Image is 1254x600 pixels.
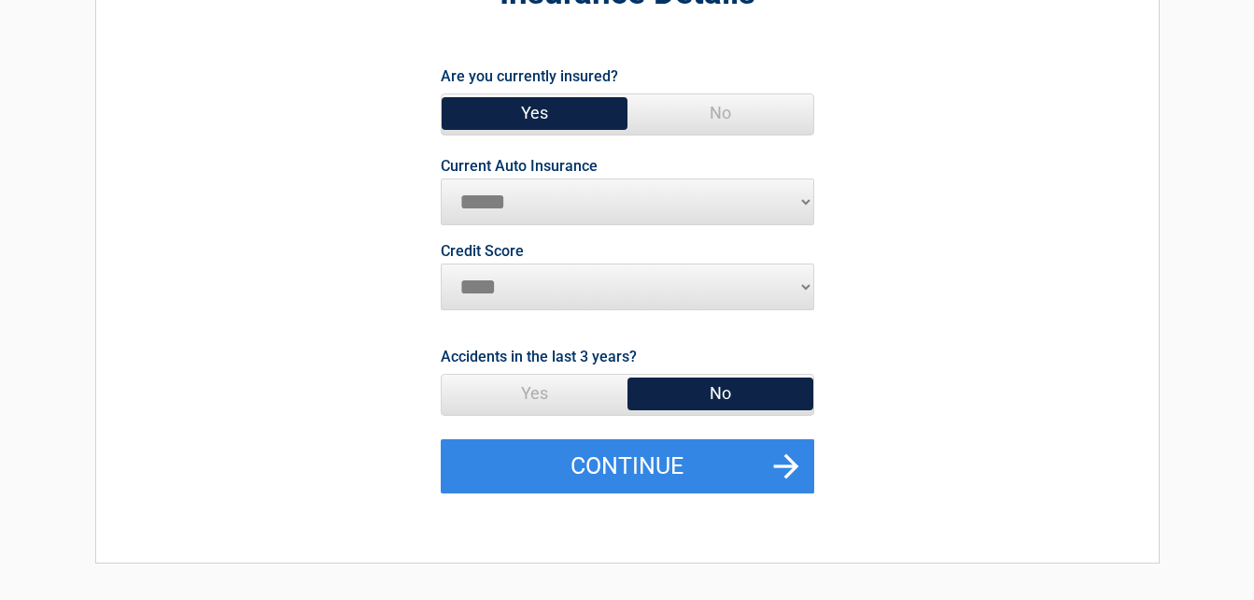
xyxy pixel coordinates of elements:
[441,159,598,174] label: Current Auto Insurance
[442,375,627,412] span: Yes
[627,94,813,132] span: No
[627,375,813,412] span: No
[441,344,637,369] label: Accidents in the last 3 years?
[442,94,627,132] span: Yes
[441,439,814,493] button: Continue
[441,64,618,89] label: Are you currently insured?
[441,244,524,259] label: Credit Score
